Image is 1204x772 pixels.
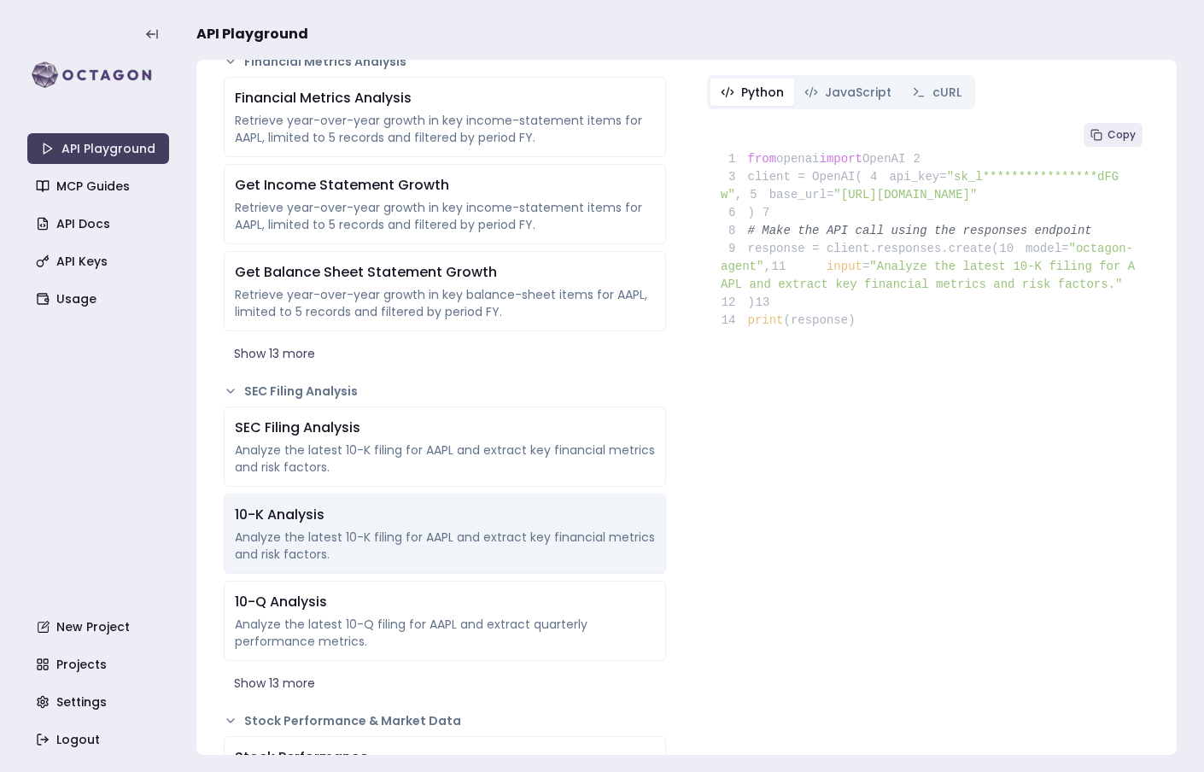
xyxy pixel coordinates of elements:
[196,24,308,44] span: API Playground
[721,312,748,330] span: 14
[721,294,748,312] span: 12
[862,152,905,166] span: OpenAI
[235,592,655,612] div: 10-Q Analysis
[29,246,171,277] a: API Keys
[721,170,862,184] span: client = OpenAI(
[721,168,748,186] span: 3
[769,188,834,202] span: base_url=
[748,313,784,327] span: print
[224,383,666,400] button: SEC Filing Analysis
[224,712,666,729] button: Stock Performance & Market Data
[224,338,666,369] button: Show 13 more
[235,616,655,650] div: Analyze the latest 10-Q filing for AAPL and extract quarterly performance metrics.
[721,150,748,168] span: 1
[29,208,171,239] a: API Docs
[29,687,171,717] a: Settings
[721,222,748,240] span: 8
[771,258,798,276] span: 11
[1108,128,1136,142] span: Copy
[741,84,784,101] span: Python
[825,84,891,101] span: JavaScript
[29,724,171,755] a: Logout
[235,262,655,283] div: Get Balance Sheet Statement Growth
[748,224,1092,237] span: # Make the API call using the responses endpoint
[235,747,655,768] div: Stock Performance
[905,150,932,168] span: 2
[224,53,666,70] button: Financial Metrics Analysis
[784,313,856,327] span: (response)
[29,649,171,680] a: Projects
[763,260,770,273] span: ,
[999,240,1026,258] span: 10
[932,84,961,101] span: cURL
[827,260,862,273] span: input
[721,240,748,258] span: 9
[27,133,169,164] a: API Playground
[862,260,869,273] span: =
[235,418,655,438] div: SEC Filing Analysis
[721,206,755,219] span: )
[721,295,755,309] span: )
[235,112,655,146] div: Retrieve year-over-year growth in key income-statement items for AAPL, limited to 5 records and f...
[235,199,655,233] div: Retrieve year-over-year growth in key income-statement items for AAPL, limited to 5 records and f...
[1084,123,1143,147] button: Copy
[224,668,666,699] button: Show 13 more
[235,529,655,563] div: Analyze the latest 10-K filing for AAPL and extract key financial metrics and risk factors.
[721,242,999,255] span: response = client.responses.create(
[735,188,742,202] span: ,
[721,260,1135,291] span: "Analyze the latest 10-K filing for AAPL and extract key financial metrics and risk factors."
[235,442,655,476] div: Analyze the latest 10-K filing for AAPL and extract key financial metrics and risk factors.
[742,186,769,204] span: 5
[235,175,655,196] div: Get Income Statement Growth
[776,152,819,166] span: openai
[748,152,777,166] span: from
[235,505,655,525] div: 10-K Analysis
[833,188,977,202] span: "[URL][DOMAIN_NAME]"
[820,152,862,166] span: import
[755,294,782,312] span: 13
[235,286,655,320] div: Retrieve year-over-year growth in key balance-sheet items for AAPL, limited to 5 records and filt...
[27,58,169,92] img: logo-rect-yK7x_WSZ.svg
[29,284,171,314] a: Usage
[29,171,171,202] a: MCP Guides
[29,611,171,642] a: New Project
[889,170,946,184] span: api_key=
[862,168,890,186] span: 4
[755,204,782,222] span: 7
[721,204,748,222] span: 6
[235,88,655,108] div: Financial Metrics Analysis
[1026,242,1068,255] span: model=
